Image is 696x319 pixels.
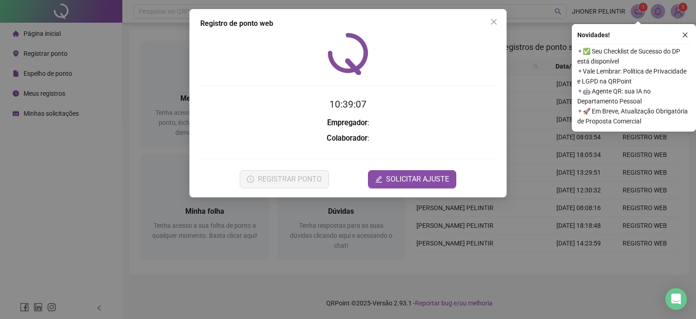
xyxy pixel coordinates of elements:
[240,170,329,188] button: REGISTRAR PONTO
[200,133,496,144] h3: :
[490,18,498,25] span: close
[328,33,368,75] img: QRPoint
[577,66,691,86] span: ⚬ Vale Lembrar: Política de Privacidade e LGPD na QRPoint
[200,117,496,129] h3: :
[327,134,367,142] strong: Colaborador
[577,106,691,126] span: ⚬ 🚀 Em Breve, Atualização Obrigatória de Proposta Comercial
[327,118,367,127] strong: Empregador
[577,46,691,66] span: ⚬ ✅ Seu Checklist de Sucesso do DP está disponível
[368,170,456,188] button: editSOLICITAR AJUSTE
[577,86,691,106] span: ⚬ 🤖 Agente QR: sua IA no Departamento Pessoal
[200,18,496,29] div: Registro de ponto web
[386,174,449,185] span: SOLICITAR AJUSTE
[329,99,367,110] time: 10:39:07
[375,176,382,183] span: edit
[487,15,501,29] button: Close
[682,32,688,38] span: close
[577,30,610,40] span: Novidades !
[665,288,687,310] div: Open Intercom Messenger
